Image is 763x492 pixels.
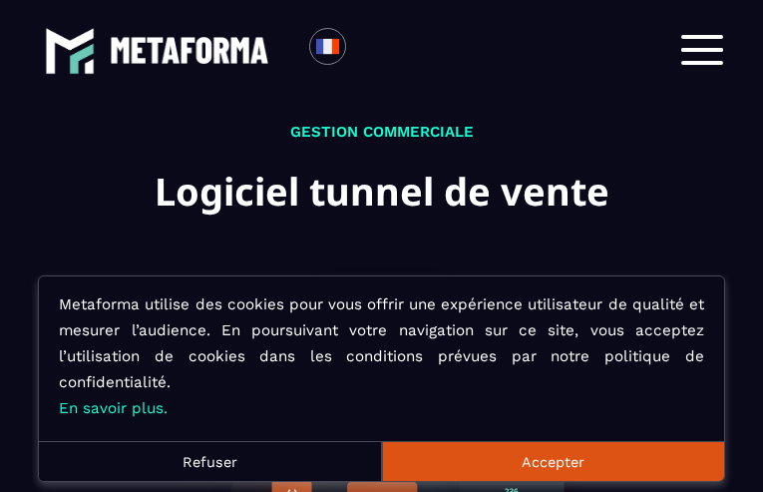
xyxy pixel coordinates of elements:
[346,28,395,72] div: Search for option
[155,160,609,223] h1: Logiciel tunnel de vente
[39,441,381,481] button: Refuser
[382,441,724,481] button: Accepter
[59,399,168,417] a: En savoir plus.
[45,26,95,76] img: logo
[59,291,704,421] p: Metaforma utilise des cookies pour vous offrir une expérience utilisateur de qualité et mesurer l...
[315,34,340,59] img: fr
[110,37,269,63] img: logo
[363,38,378,62] input: Search for option
[155,120,609,145] p: GESTION COMMERCIALE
